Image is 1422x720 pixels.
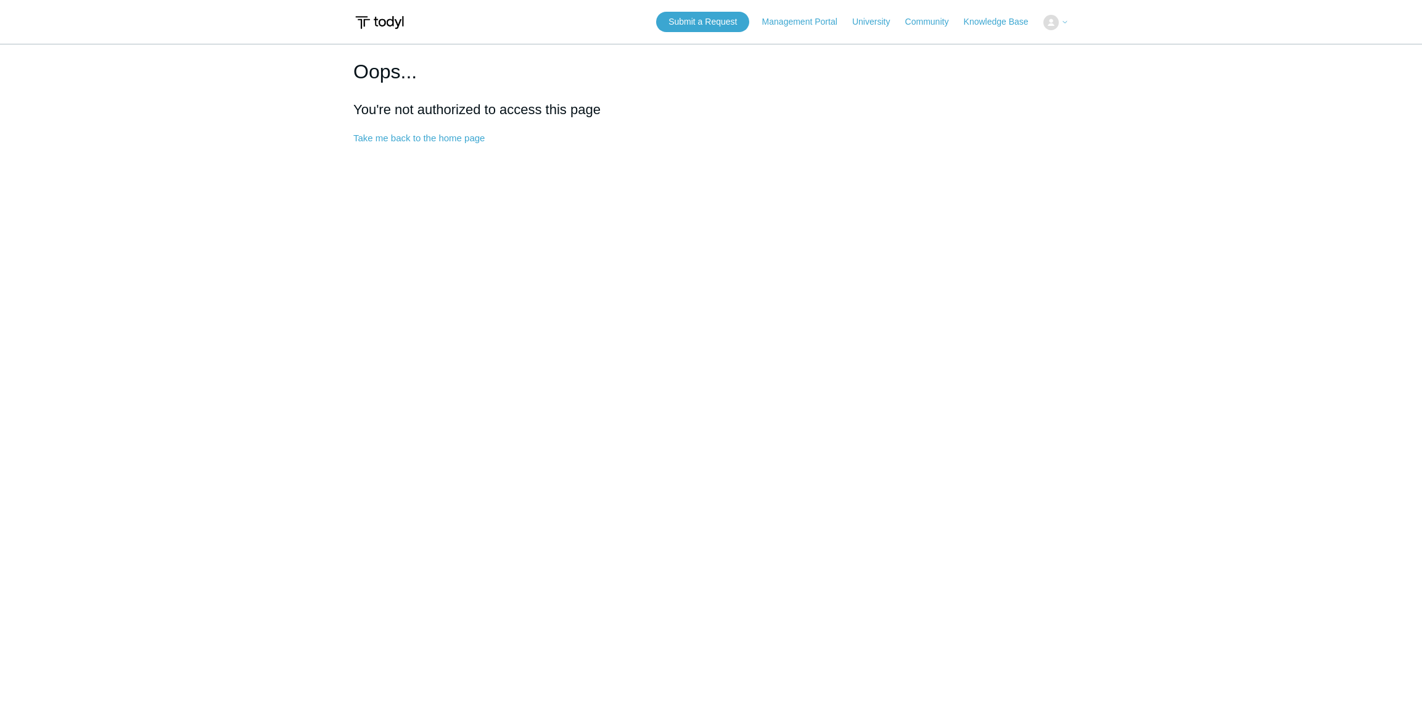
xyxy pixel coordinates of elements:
[656,12,749,32] a: Submit a Request
[353,11,406,34] img: Todyl Support Center Help Center home page
[852,15,902,28] a: University
[762,15,850,28] a: Management Portal
[964,15,1041,28] a: Knowledge Base
[353,99,1069,120] h2: You're not authorized to access this page
[353,57,1069,86] h1: Oops...
[905,15,961,28] a: Community
[353,133,485,143] a: Take me back to the home page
